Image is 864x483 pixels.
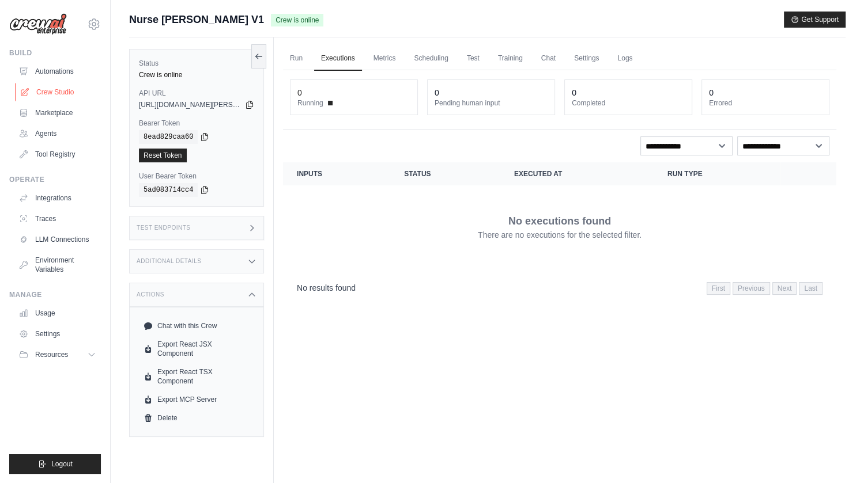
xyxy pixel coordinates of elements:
[534,47,563,71] a: Chat
[139,70,254,79] div: Crew is online
[283,162,836,302] section: Crew executions table
[806,428,864,483] iframe: Chat Widget
[491,47,530,71] a: Training
[9,290,101,299] div: Manage
[478,229,642,241] p: There are no executions for the selected filter.
[709,98,822,108] dt: Errored
[435,87,439,98] div: 0
[14,251,101,279] a: Environment Variables
[407,47,455,71] a: Scheduling
[14,124,101,143] a: Agents
[297,98,323,108] span: Running
[139,100,243,109] span: [URL][DOMAIN_NAME][PERSON_NAME]
[137,291,164,298] h3: Actions
[137,258,201,265] h3: Additional Details
[129,12,264,28] span: Nurse [PERSON_NAME] V1
[139,172,254,181] label: User Bearer Token
[9,48,101,58] div: Build
[460,47,486,71] a: Test
[572,87,576,98] div: 0
[35,350,68,359] span: Resources
[283,273,836,302] nav: Pagination
[283,47,310,71] a: Run
[654,162,780,185] th: Run Type
[567,47,606,71] a: Settings
[139,119,254,128] label: Bearer Token
[139,335,254,363] a: Export React JSX Component
[14,210,101,228] a: Traces
[435,98,548,108] dt: Pending human input
[572,98,685,108] dt: Completed
[139,363,254,390] a: Export React TSX Component
[139,89,254,98] label: API URL
[14,104,101,122] a: Marketplace
[139,409,254,427] a: Delete
[314,47,362,71] a: Executions
[707,282,823,295] nav: Pagination
[500,162,654,185] th: Executed at
[139,183,198,197] code: 5ad083714cc4
[784,12,846,28] button: Get Support
[14,345,101,364] button: Resources
[139,130,198,144] code: 8ead829caa60
[139,149,187,162] a: Reset Token
[508,213,611,229] p: No executions found
[14,230,101,249] a: LLM Connections
[9,454,101,474] button: Logout
[139,390,254,409] a: Export MCP Server
[610,47,639,71] a: Logs
[733,282,770,295] span: Previous
[772,282,797,295] span: Next
[367,47,403,71] a: Metrics
[14,325,101,343] a: Settings
[139,59,254,68] label: Status
[14,62,101,81] a: Automations
[390,162,500,185] th: Status
[15,83,102,101] a: Crew Studio
[707,282,730,295] span: First
[14,145,101,163] a: Tool Registry
[51,459,73,469] span: Logout
[271,14,323,26] span: Crew is online
[283,162,390,185] th: Inputs
[137,225,191,231] h3: Test Endpoints
[139,317,254,335] a: Chat with this Crew
[297,282,356,294] p: No results found
[14,304,101,322] a: Usage
[799,282,823,295] span: Last
[9,175,101,184] div: Operate
[297,87,302,98] div: 0
[709,87,714,98] div: 0
[14,189,101,207] a: Integrations
[9,13,67,35] img: Logo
